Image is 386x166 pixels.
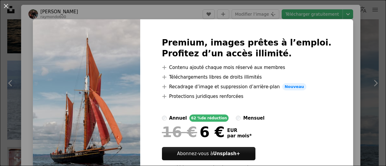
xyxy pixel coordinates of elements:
button: Abonnez-vous àUnsplash+ [162,147,255,160]
div: mensuel [243,114,264,122]
span: 16 € [162,124,197,140]
span: par mois * [227,133,252,139]
strong: Unsplash+ [213,151,240,156]
span: Nouveau [282,83,306,90]
li: Protections juridiques renforcées [162,93,332,100]
div: 6 € [162,124,225,140]
div: 62 % de réduction [189,114,229,122]
li: Contenu ajouté chaque mois réservé aux membres [162,64,332,71]
input: mensuel [236,116,241,121]
input: annuel62 %de réduction [162,116,167,121]
li: Téléchargements libres de droits illimités [162,74,332,81]
h2: Premium, images prêtes à l’emploi. Profitez d’un accès illimité. [162,37,332,59]
div: annuel [169,114,187,122]
span: EUR [227,128,252,133]
li: Recadrage d’image et suppression d’arrière-plan [162,83,332,90]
